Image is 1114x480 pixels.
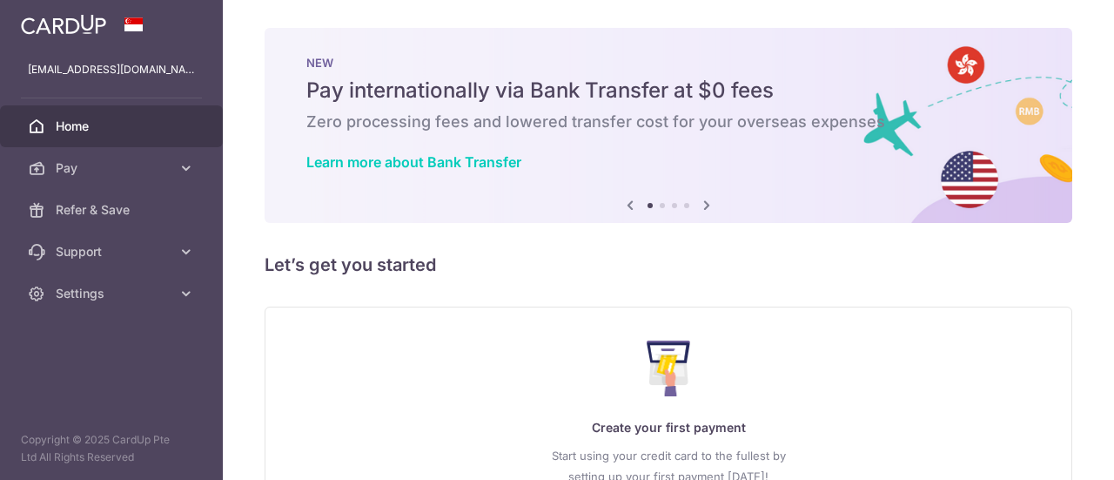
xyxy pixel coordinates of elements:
[56,243,171,260] span: Support
[265,28,1072,223] img: Bank transfer banner
[306,56,1030,70] p: NEW
[56,118,171,135] span: Home
[265,251,1072,279] h5: Let’s get you started
[56,285,171,302] span: Settings
[300,417,1037,438] p: Create your first payment
[56,201,171,219] span: Refer & Save
[306,112,1030,132] h6: Zero processing fees and lowered transfer cost for your overseas expenses
[21,14,106,35] img: CardUp
[306,153,521,171] a: Learn more about Bank Transfer
[306,77,1030,105] h5: Pay internationally via Bank Transfer at $0 fees
[28,61,195,78] p: [EMAIL_ADDRESS][DOMAIN_NAME]
[56,159,171,177] span: Pay
[647,341,691,396] img: Make Payment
